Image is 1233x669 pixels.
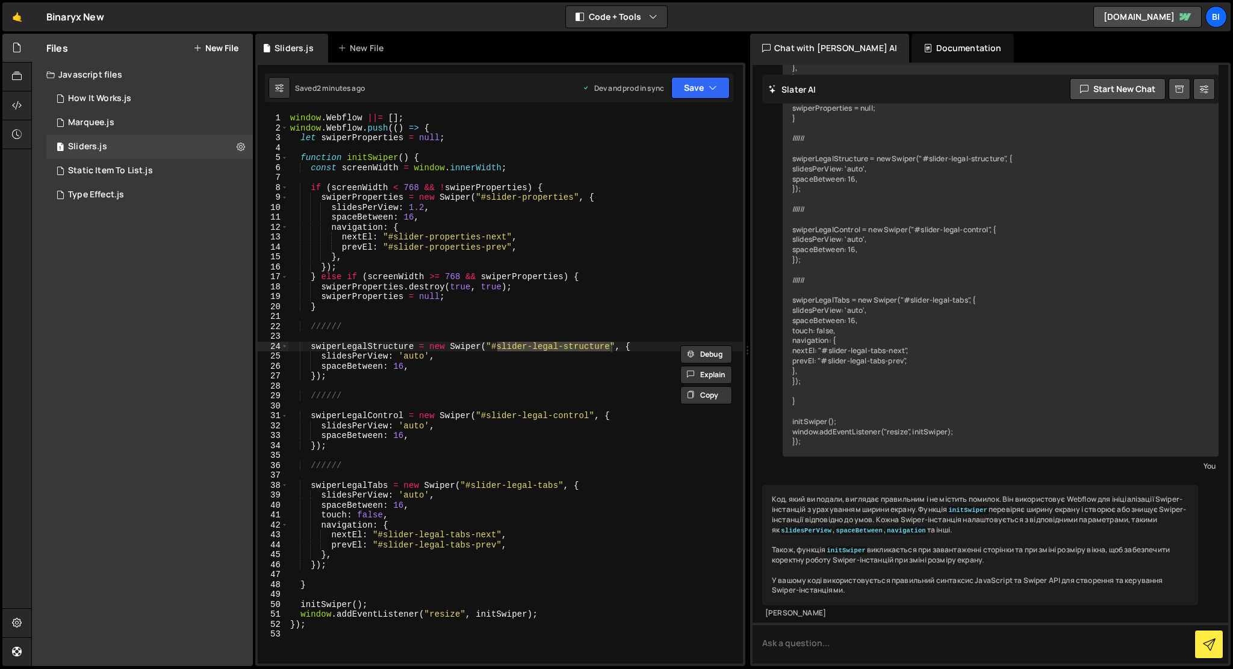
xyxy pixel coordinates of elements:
code: navigation [886,526,927,535]
div: 4 [258,143,288,153]
div: 16013/43845.js [46,87,253,111]
div: 2 [258,123,288,134]
button: Save [671,77,730,99]
div: 29 [258,391,288,401]
div: 8 [258,183,288,193]
div: 37 [258,470,288,481]
button: Debug [680,345,732,363]
div: 46 [258,560,288,570]
div: Dev and prod in sync [582,83,664,93]
div: 52 [258,620,288,630]
div: 7 [258,173,288,183]
div: 26 [258,362,288,372]
div: 2 minutes ago [317,83,365,93]
div: 6 [258,163,288,173]
div: Type Effect.js [68,190,124,200]
div: How It Works.js [68,93,131,104]
div: You [786,460,1216,472]
div: 25 [258,351,288,362]
div: 32 [258,421,288,431]
code: initSwiper [825,546,867,555]
div: 14 [258,242,288,253]
button: Copy [680,386,732,404]
div: Marquee.js [68,117,114,128]
button: New File [193,43,238,53]
div: 13 [258,232,288,242]
a: 🤙 [2,2,32,31]
div: 31 [258,411,288,421]
div: [PERSON_NAME] [765,608,1195,618]
div: 23 [258,331,288,342]
div: Sliders.js [275,42,314,54]
div: 43 [258,530,288,540]
span: 1 [57,143,64,153]
div: 39 [258,490,288,501]
div: 35 [258,451,288,461]
a: [DOMAIN_NAME] [1093,6,1202,28]
div: 41 [258,510,288,520]
div: 16013/42871.js [46,183,253,207]
div: 22 [258,322,288,332]
div: 30 [258,401,288,412]
div: 40 [258,501,288,511]
div: 27 [258,371,288,381]
h2: Slater AI [768,84,816,95]
button: Start new chat [1070,78,1166,100]
div: 42 [258,520,288,531]
div: 20 [258,302,288,312]
div: 9 [258,193,288,203]
div: 28 [258,381,288,392]
div: 51 [258,609,288,620]
div: 49 [258,590,288,600]
div: 44 [258,540,288,550]
div: 17 [258,272,288,282]
button: Code + Tools [566,6,667,28]
div: Documentation [912,34,1013,63]
div: Binaryx New [46,10,104,24]
div: 47 [258,570,288,580]
div: Chat with [PERSON_NAME] AI [750,34,909,63]
div: Javascript files [32,63,253,87]
h2: Files [46,42,68,55]
div: New File [338,42,388,54]
div: Saved [295,83,365,93]
div: 16013/43335.js [46,159,253,183]
div: 34 [258,441,288,451]
div: 53 [258,629,288,640]
div: 33 [258,431,288,441]
div: 38 [258,481,288,491]
div: 19 [258,292,288,302]
div: 21 [258,312,288,322]
div: 50 [258,600,288,610]
div: 1 [258,113,288,123]
div: 16 [258,262,288,273]
div: Static Item To List.js [68,165,153,176]
div: 24 [258,342,288,352]
code: spaceBetween [835,526,884,535]
div: 11 [258,212,288,223]
div: 16013/43338.js [46,135,253,159]
div: Sliders.js [68,141,107,152]
div: 5 [258,153,288,163]
code: initSwiper [947,506,989,514]
div: 45 [258,550,288,560]
div: 18 [258,282,288,292]
div: 36 [258,461,288,471]
div: 15 [258,252,288,262]
div: 12 [258,223,288,233]
div: 10 [258,203,288,213]
div: 3 [258,133,288,143]
div: 48 [258,580,288,590]
a: Bi [1205,6,1227,28]
div: 16013/42868.js [46,111,253,135]
button: Explain [680,366,732,384]
code: slidesPerView [780,526,833,535]
div: Код, який ви подали, виглядає правильним і не містить помилок. Він використовує Webflow для ініці... [762,485,1198,605]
